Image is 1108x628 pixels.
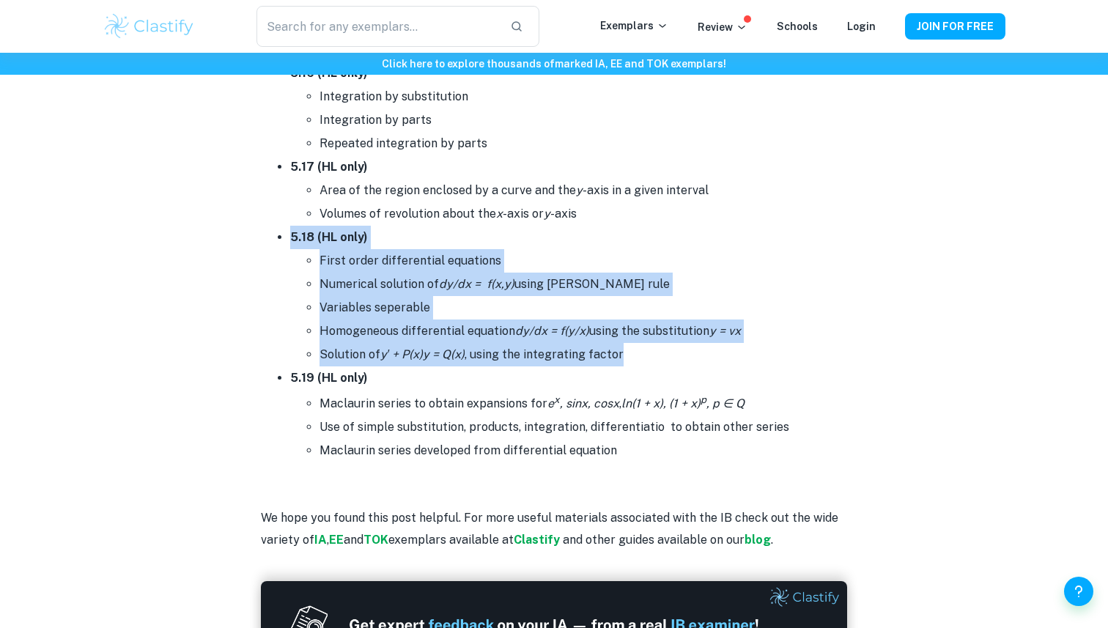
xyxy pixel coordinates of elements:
a: Login [847,21,876,32]
li: Numerical solution of using [PERSON_NAME] rule [320,273,847,296]
p: Exemplars [600,18,668,34]
i: ln(1 + x), (1 + x) , p ∈ Q [621,396,745,410]
strong: 5.16 (HL only) [290,66,368,80]
a: blog [745,533,771,547]
sup: p [701,394,706,405]
i: x [496,207,503,221]
li: Use of simple substitution, products, integration, differentiatio to obtain other series [320,415,847,439]
p: Review [698,19,747,35]
input: Search for any exemplars... [256,6,498,47]
i: y′ + P(x)y = Q(x) [380,347,465,361]
li: Solution of , using the integrating factor [320,343,847,366]
li: Homogeneous differential equation using the substitution [320,319,847,343]
i: y = vx [709,324,741,338]
i: y [576,183,583,197]
i: dy/dx = f(y/x) [515,324,589,338]
li: Area of the region enclosed by a curve and the -axis in a given interval [320,179,847,202]
li: Integration by substitution [320,85,847,108]
button: JOIN FOR FREE [905,13,1005,40]
li: Maclaurin series developed from differential equation [320,439,847,462]
li: Integration by parts [320,108,847,132]
i: dy/dx = f(x,y) [439,277,514,291]
a: Schools [777,21,818,32]
li: Volumes of revolution about the -axis or -axis [320,202,847,226]
li: Repeated integration by parts [320,132,847,155]
sup: x [554,394,560,405]
li: Variables seperable [320,296,847,319]
img: Clastify logo [103,12,196,41]
h6: Click here to explore thousands of marked IA, EE and TOK exemplars ! [3,56,1105,72]
li: First order differential equations [320,249,847,273]
strong: Clastify [514,533,560,547]
strong: 5.18 (HL only) [290,230,368,244]
a: TOK [363,533,388,547]
a: EE [329,533,344,547]
i: e , sinx, cosx [547,396,619,410]
a: IA [314,533,327,547]
a: Clastify [514,533,563,547]
strong: 5.17 (HL only) [290,160,368,174]
button: Help and Feedback [1064,577,1093,606]
p: We hope you found this post helpful. For more useful materials associated with the IB check out t... [261,507,847,552]
li: Maclaurin series to obtain expansions for , [320,390,847,415]
i: y [544,207,550,221]
strong: 5.19 (HL only) [290,371,368,385]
